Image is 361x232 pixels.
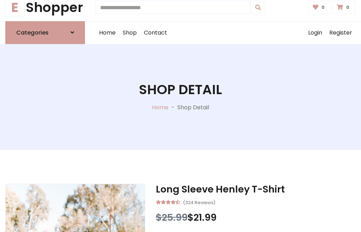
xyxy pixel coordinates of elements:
[305,22,326,44] a: Login
[320,4,326,11] span: 0
[156,212,356,223] h3: $
[183,198,215,206] small: (324 Reviews)
[177,103,209,112] p: Shop Detail
[326,22,356,44] a: Register
[332,1,356,14] a: 0
[139,82,222,98] h1: Shop Detail
[5,21,85,44] a: Categories
[156,184,356,195] h3: Long Sleeve Henley T-Shirt
[308,1,331,14] a: 0
[194,211,216,224] span: 21.99
[344,4,351,11] span: 0
[119,22,140,44] a: Shop
[96,22,119,44] a: Home
[140,22,171,44] a: Contact
[16,29,49,36] h6: Categories
[156,211,188,224] span: $25.99
[152,103,169,111] a: Home
[169,103,177,112] p: -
